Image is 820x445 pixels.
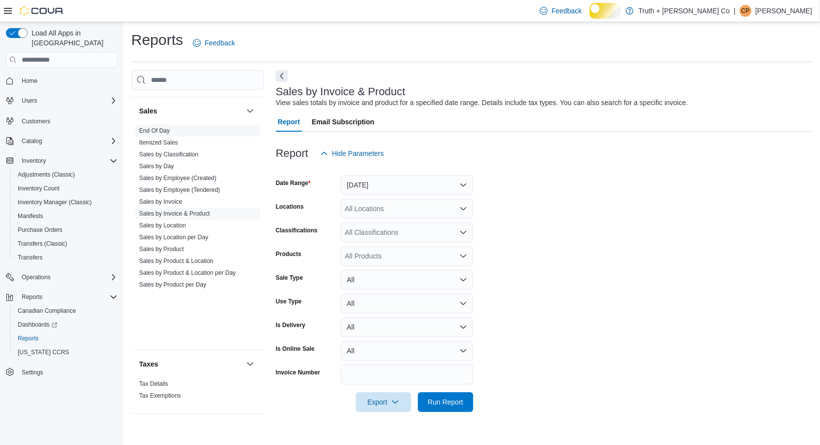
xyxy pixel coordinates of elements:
a: Customers [18,115,54,127]
a: [US_STATE] CCRS [14,346,73,358]
button: Open list of options [459,228,467,236]
label: Locations [276,203,304,211]
span: CP [742,5,750,17]
button: Open list of options [459,205,467,213]
span: Home [18,74,117,87]
p: [PERSON_NAME] [755,5,812,17]
span: Dashboards [14,319,117,331]
span: Inventory Manager (Classic) [18,198,92,206]
label: Products [276,250,301,258]
span: Operations [18,271,117,283]
label: Sale Type [276,274,303,282]
span: Transfers [18,254,42,261]
a: Itemized Sales [139,139,178,146]
span: Load All Apps in [GEOGRAPHIC_DATA] [28,28,117,48]
h3: Sales [139,106,157,116]
button: Inventory [2,154,121,168]
span: Catalog [22,137,42,145]
button: Operations [2,270,121,284]
a: Tax Exemptions [139,392,181,399]
span: Sales by Employee (Tendered) [139,186,220,194]
span: Sales by Product [139,245,184,253]
button: Purchase Orders [10,223,121,237]
button: Inventory Manager (Classic) [10,195,121,209]
a: Settings [18,367,47,378]
button: Home [2,74,121,88]
button: Export [356,392,411,412]
a: Feedback [536,1,586,21]
span: Sales by Classification [139,150,198,158]
span: Sales by Location per Day [139,233,208,241]
a: Inventory Count [14,183,64,194]
a: Sales by Location per Day [139,234,208,241]
a: Sales by Invoice & Product [139,210,210,217]
button: All [341,341,473,361]
a: Transfers [14,252,46,263]
div: Cindy Pendergast [740,5,751,17]
a: Dashboards [14,319,61,331]
button: Sales [139,106,242,116]
a: Sales by Day [139,163,174,170]
button: Sales [244,105,256,117]
a: Sales by Product per Day [139,281,206,288]
span: [US_STATE] CCRS [18,348,69,356]
span: Dashboards [18,321,57,329]
button: Users [2,94,121,108]
span: Settings [22,369,43,376]
span: Customers [18,114,117,127]
button: Adjustments (Classic) [10,168,121,182]
span: Catalog [18,135,117,147]
button: Taxes [244,358,256,370]
button: Open list of options [459,252,467,260]
button: [US_STATE] CCRS [10,345,121,359]
div: View sales totals by invoice and product for a specified date range. Details include tax types. Y... [276,98,688,108]
span: Reports [18,334,38,342]
button: All [341,317,473,337]
span: Reports [22,293,42,301]
span: Email Subscription [312,112,374,132]
span: Transfers [14,252,117,263]
a: Purchase Orders [14,224,67,236]
p: | [734,5,736,17]
span: Inventory [18,155,117,167]
label: Is Online Sale [276,345,315,353]
span: Inventory [22,157,46,165]
span: Run Report [428,397,463,407]
a: Home [18,75,41,87]
span: Users [18,95,117,107]
h3: Report [276,148,308,159]
a: Dashboards [10,318,121,332]
span: Manifests [18,212,43,220]
span: Purchase Orders [14,224,117,236]
input: Dark Mode [590,3,621,18]
a: Reports [14,333,42,344]
span: Tax Exemptions [139,392,181,400]
span: Itemized Sales [139,139,178,147]
a: Transfers (Classic) [14,238,71,250]
a: Adjustments (Classic) [14,169,79,181]
button: Hide Parameters [316,144,388,163]
span: Export [362,392,405,412]
label: Classifications [276,226,318,234]
button: Operations [18,271,55,283]
button: Inventory Count [10,182,121,195]
span: Sales by Product & Location [139,257,214,265]
button: [DATE] [341,175,473,195]
button: Reports [2,290,121,304]
span: Washington CCRS [14,346,117,358]
span: Inventory Count [14,183,117,194]
button: Run Report [418,392,473,412]
label: Invoice Number [276,369,320,376]
span: Home [22,77,37,85]
a: Sales by Employee (Tendered) [139,186,220,193]
span: Sales by Day [139,162,174,170]
span: Users [22,97,37,105]
span: Sales by Invoice & Product [139,210,210,218]
span: Transfers (Classic) [14,238,117,250]
button: Transfers [10,251,121,264]
span: Tax Details [139,380,168,388]
span: Purchase Orders [18,226,63,234]
button: Users [18,95,41,107]
a: Sales by Product & Location [139,258,214,264]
